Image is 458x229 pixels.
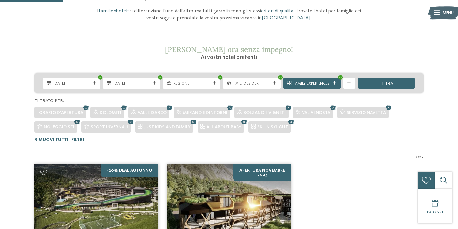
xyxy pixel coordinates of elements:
span: Family Experiences [293,81,330,86]
a: Familienhotels [99,9,130,14]
span: Sport invernali [91,125,128,129]
span: Bolzano e vigneti [244,110,286,115]
span: Rimuovi tutti i filtri [34,137,84,142]
p: I si differenziano l’uno dall’altro ma tutti garantiscono gli stessi . Trovate l’hotel per famigl... [93,8,366,22]
span: Orario d'apertura [39,110,83,115]
span: Merano e dintorni [183,110,227,115]
span: [PERSON_NAME] ora senza impegno! [165,45,293,54]
span: SKI-IN SKI-OUT [257,125,288,129]
span: Ai vostri hotel preferiti [201,55,257,60]
span: Dolomiti [100,110,121,115]
span: filtra [379,81,393,86]
span: Buono [427,210,443,214]
a: [GEOGRAPHIC_DATA] [262,16,310,21]
span: / [418,154,419,160]
span: Servizio navetta [347,110,386,115]
span: Valle Isarco [138,110,167,115]
span: [DATE] [113,81,150,86]
span: I miei desideri [233,81,270,86]
span: Regione [173,81,210,86]
span: 27 [419,154,424,160]
span: Val Venosta [302,110,330,115]
span: Noleggio sci [44,125,74,129]
a: Buono [418,189,452,223]
span: ALL ABOUT BABY [206,125,241,129]
span: Filtrato per: [34,99,64,103]
a: criteri di qualità [261,9,293,14]
span: JUST KIDS AND FAMILY [144,125,191,129]
span: [DATE] [53,81,90,86]
span: 2 [416,154,418,160]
